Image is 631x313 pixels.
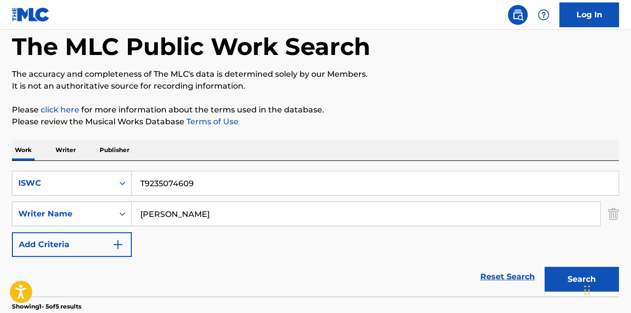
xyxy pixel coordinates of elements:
[12,32,370,61] h1: The MLC Public Work Search
[18,208,108,220] div: Writer Name
[53,140,79,160] p: Writer
[12,232,132,257] button: Add Criteria
[560,2,619,27] a: Log In
[12,68,619,80] p: The accuracy and completeness of The MLC's data is determined solely by our Members.
[508,5,528,25] a: Public Search
[12,104,619,116] p: Please for more information about the terms used in the database.
[184,117,238,126] a: Terms of Use
[608,202,619,226] img: Delete Criterion
[538,9,550,21] img: help
[545,267,619,292] button: Search
[97,140,132,160] p: Publisher
[475,266,540,288] a: Reset Search
[12,116,619,128] p: Please review the Musical Works Database
[581,265,631,313] iframe: Chat Widget
[12,80,619,92] p: It is not an authoritative source for recording information.
[12,302,81,311] p: Showing 1 - 5 of 5 results
[18,177,108,189] div: ISWC
[534,5,554,25] div: Help
[41,105,79,114] a: click here
[12,171,619,297] form: Search Form
[112,239,124,251] img: 9d2ae6d4665cec9f34b9.svg
[12,140,35,160] p: Work
[512,9,524,21] img: search
[12,7,50,22] img: MLC Logo
[584,275,590,305] div: Drag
